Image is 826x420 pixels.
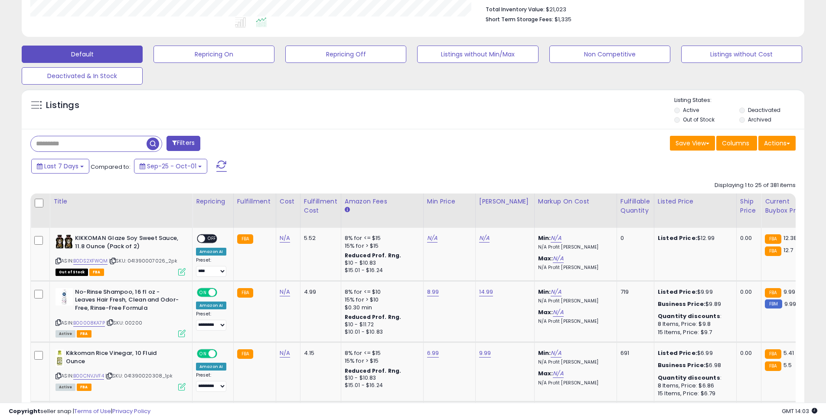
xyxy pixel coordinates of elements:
[345,313,402,321] b: Reduced Prof. Rng.
[479,288,493,296] a: 14.99
[427,234,437,243] a: N/A
[345,321,417,328] div: $10 - $11.72
[237,234,253,244] small: FBA
[44,162,78,171] span: Last 7 Days
[74,407,111,415] a: Terms of Use
[479,197,531,206] div: [PERSON_NAME]
[620,349,647,357] div: 691
[658,361,705,369] b: Business Price:
[56,330,75,338] span: All listings currently available for purchase on Amazon
[73,372,104,380] a: B00CNVJVF4
[46,99,79,112] h5: Listings
[345,197,420,206] div: Amazon Fees
[205,235,219,243] span: OFF
[620,288,647,296] div: 719
[658,390,730,397] div: 15 Items, Price: $6.79
[551,288,561,296] a: N/A
[765,361,781,371] small: FBA
[280,234,290,243] a: N/A
[479,234,490,243] a: N/A
[658,234,730,242] div: $12.99
[538,318,610,325] p: N/A Profit [PERSON_NAME]
[765,299,782,308] small: FBM
[75,288,180,315] b: No-Rinse Shampoo, 16 fl oz - Leaves Hair Fresh, Clean and Odor-Free, Rinse-Free Formula
[285,46,406,63] button: Repricing Off
[280,288,290,296] a: N/A
[740,288,754,296] div: 0.00
[658,288,697,296] b: Listed Price:
[553,254,563,263] a: N/A
[486,16,553,23] b: Short Term Storage Fees:
[658,382,730,390] div: 8 Items, Price: $6.86
[534,194,617,228] th: The percentage added to the cost of goods (COGS) that forms the calculator for Min & Max prices.
[658,197,733,206] div: Listed Price
[66,349,171,367] b: Kikkoman Rice Vinegar, 10 Fluid Ounce
[345,234,417,242] div: 8% for <= $15
[196,311,227,331] div: Preset:
[658,374,730,382] div: :
[538,234,551,242] b: Min:
[555,15,571,23] span: $1,335
[345,296,417,304] div: 15% for > $10
[280,349,290,358] a: N/A
[740,234,754,242] div: 0.00
[683,116,715,123] label: Out of Stock
[112,407,150,415] a: Privacy Policy
[53,197,189,206] div: Title
[105,372,173,379] span: | SKU: 041390020308_1pk
[658,234,697,242] b: Listed Price:
[280,197,297,206] div: Cost
[427,197,472,206] div: Min Price
[153,46,274,63] button: Repricing On
[748,106,780,114] label: Deactivated
[658,349,730,357] div: $6.99
[553,369,563,378] a: N/A
[56,269,88,276] span: All listings that are currently out of stock and unavailable for purchase on Amazon
[31,159,89,174] button: Last 7 Days
[56,288,73,305] img: 31QJvvo8A7L._SL40_.jpg
[198,350,209,358] span: ON
[784,300,797,308] span: 9.99
[538,265,610,271] p: N/A Profit [PERSON_NAME]
[147,162,196,171] span: Sep-25 - Oct-01
[658,312,720,320] b: Quantity discounts
[538,359,610,365] p: N/A Profit [PERSON_NAME]
[658,300,730,308] div: $9.89
[538,349,551,357] b: Min:
[345,242,417,250] div: 15% for > $15
[765,288,781,298] small: FBA
[681,46,802,63] button: Listings without Cost
[486,3,789,14] li: $21,023
[417,46,538,63] button: Listings without Min/Max
[75,234,180,253] b: KIKKOMAN Glaze Soy Sweet Sauce, 11.8 Ounce (Pack of 2)
[765,349,781,359] small: FBA
[304,234,334,242] div: 5.52
[658,374,720,382] b: Quantity discounts
[73,257,108,265] a: B0DS2XFWQM
[658,349,697,357] b: Listed Price:
[345,288,417,296] div: 8% for <= $10
[538,369,553,377] b: Max:
[167,136,200,151] button: Filters
[56,349,186,390] div: ASIN:
[658,312,730,320] div: :
[538,197,613,206] div: Markup on Cost
[73,319,105,327] a: B00008KA7P
[427,349,439,358] a: 6.99
[784,234,797,242] span: 12.38
[56,234,73,249] img: 51wBExEiYCL._SL40_.jpg
[109,257,177,264] span: | SKU: 041390007026_2pk
[758,136,796,151] button: Actions
[748,116,771,123] label: Archived
[345,304,417,312] div: $0.30 min
[479,349,491,358] a: 9.99
[22,46,143,63] button: Default
[784,349,794,357] span: 5.41
[345,349,417,357] div: 8% for <= $15
[551,349,561,358] a: N/A
[134,159,207,174] button: Sep-25 - Oct-01
[538,308,553,316] b: Max:
[77,384,91,391] span: FBA
[345,374,417,382] div: $10 - $10.83
[56,384,75,391] span: All listings currently available for purchase on Amazon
